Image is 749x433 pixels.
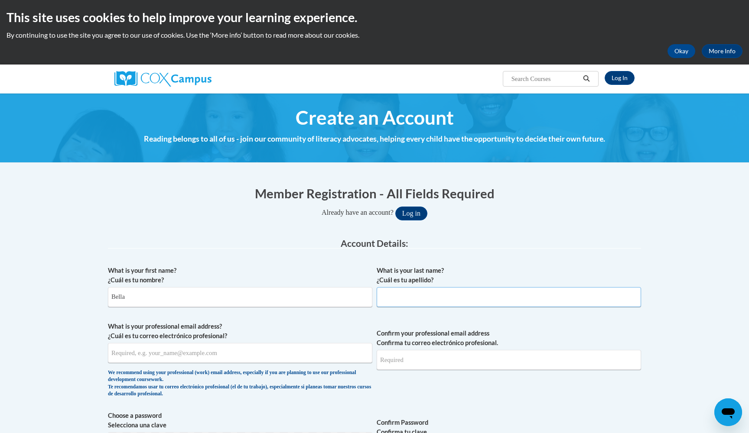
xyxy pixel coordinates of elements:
[108,369,372,398] div: We recommend using your professional (work) email address, especially if you are planning to use ...
[296,106,454,129] span: Create an Account
[511,74,580,84] input: Search Courses
[668,44,695,58] button: Okay
[605,71,635,85] a: Log In
[377,329,641,348] label: Confirm your professional email address Confirma tu correo electrónico profesional.
[322,209,394,216] span: Already have an account?
[702,44,742,58] a: More Info
[377,350,641,370] input: Required
[108,411,372,430] label: Choose a password Selecciona una clave
[114,71,212,87] img: Cox Campus
[377,266,641,285] label: What is your last name? ¿Cuál es tu apellido?
[7,30,742,40] p: By continuing to use the site you agree to our use of cookies. Use the ‘More info’ button to read...
[377,287,641,307] input: Metadata input
[108,133,641,145] h4: Reading belongs to all of us - join our community of literacy advocates, helping every child have...
[108,287,372,307] input: Metadata input
[108,184,641,202] h1: Member Registration - All Fields Required
[108,322,372,341] label: What is your professional email address? ¿Cuál es tu correo electrónico profesional?
[108,343,372,363] input: Metadata input
[580,74,593,84] button: Search
[341,238,408,249] span: Account Details:
[395,207,427,220] button: Log in
[714,398,742,426] iframe: Button to launch messaging window
[108,266,372,285] label: What is your first name? ¿Cuál es tu nombre?
[7,9,742,26] h2: This site uses cookies to help improve your learning experience.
